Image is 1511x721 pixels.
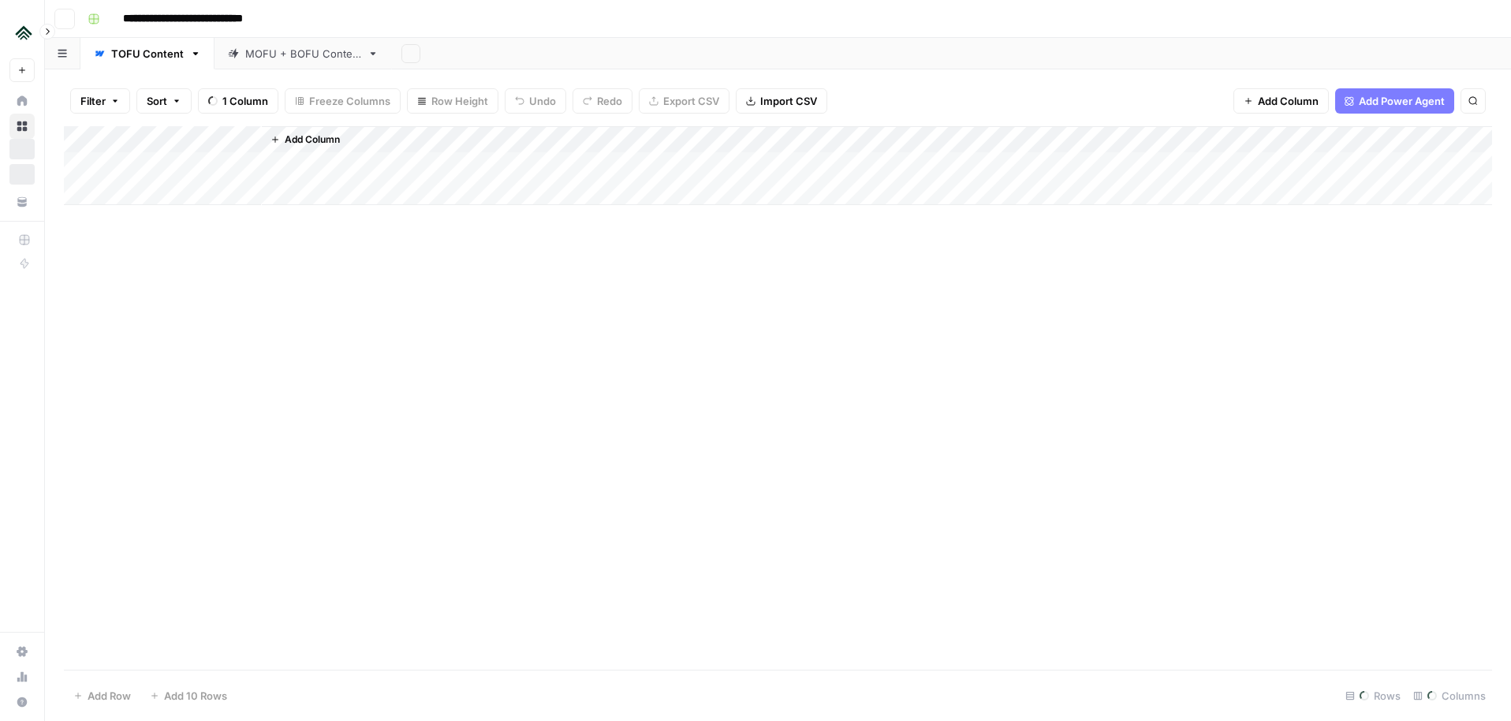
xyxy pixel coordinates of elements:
a: Home [9,88,35,114]
span: Redo [597,93,622,109]
button: 1 Column [198,88,278,114]
button: Undo [505,88,566,114]
button: Help + Support [9,689,35,715]
a: MOFU + BOFU Content [215,38,392,69]
div: MOFU + BOFU Content [245,46,361,62]
button: Workspace: Uplisting [9,13,35,52]
div: TOFU Content [111,46,184,62]
span: Add Row [88,688,131,704]
img: Uplisting Logo [9,18,38,47]
button: Export CSV [639,88,729,114]
button: Add Column [1233,88,1329,114]
a: Usage [9,664,35,689]
span: Filter [80,93,106,109]
div: Columns [1407,683,1492,708]
button: Row Height [407,88,498,114]
button: Redo [573,88,632,114]
span: Add 10 Rows [164,688,227,704]
a: Browse [9,114,35,139]
button: Add Column [264,129,346,150]
span: Import CSV [760,93,817,109]
a: TOFU Content [80,38,215,69]
button: Freeze Columns [285,88,401,114]
button: Import CSV [736,88,827,114]
span: Sort [147,93,167,109]
span: Add Column [285,133,340,147]
button: Sort [136,88,192,114]
button: Add Row [64,683,140,708]
span: Freeze Columns [309,93,390,109]
a: Your Data [9,189,35,215]
span: Row Height [431,93,488,109]
a: Settings [9,639,35,664]
span: 1 Column [222,93,268,109]
div: Rows [1339,683,1407,708]
button: Add Power Agent [1335,88,1454,114]
span: Undo [529,93,556,109]
span: Export CSV [663,93,719,109]
span: Add Power Agent [1359,93,1445,109]
span: Add Column [1258,93,1319,109]
button: Filter [70,88,130,114]
button: Add 10 Rows [140,683,237,708]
